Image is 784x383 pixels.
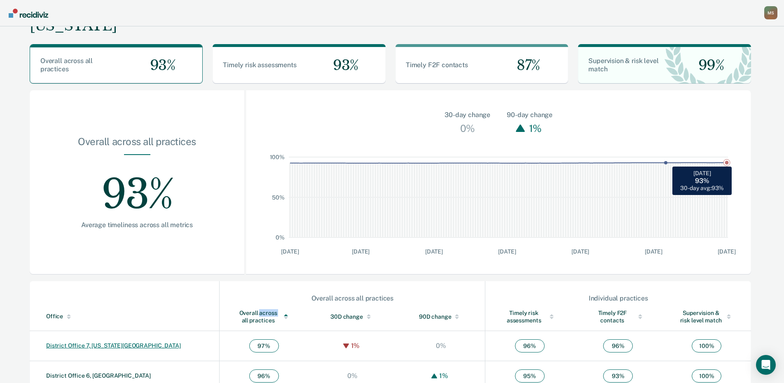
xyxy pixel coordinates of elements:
div: 90D change [413,313,469,320]
div: 0% [458,120,477,136]
span: Timely F2F contacts [406,61,468,69]
th: Toggle SortBy [574,303,662,331]
div: Timely F2F contacts [590,309,646,324]
th: Toggle SortBy [662,303,751,331]
span: Timely risk assessments [223,61,296,69]
span: 87% [510,57,540,74]
text: [DATE] [498,248,516,255]
a: District Office 7, [US_STATE][GEOGRAPHIC_DATA] [46,342,181,349]
img: Recidiviz [9,9,48,18]
span: 96 % [603,339,633,352]
span: Overall across all practices [40,57,93,73]
a: District Office 6, [GEOGRAPHIC_DATA] [46,372,151,379]
div: Timely risk assessments [502,309,557,324]
div: Supervision & risk level match [679,309,735,324]
div: Overall across all practices [56,136,218,154]
span: 93 % [603,369,633,383]
div: 0% [345,372,360,380]
text: [DATE] [718,248,736,255]
div: 30D change [325,313,380,320]
div: M S [764,6,777,19]
text: [DATE] [645,248,662,255]
th: Toggle SortBy [397,303,485,331]
text: [DATE] [352,248,370,255]
text: [DATE] [281,248,299,255]
span: Supervision & risk level match [588,57,658,73]
button: Profile dropdown button [764,6,777,19]
th: Toggle SortBy [30,303,220,331]
span: 96 % [515,339,545,352]
text: [DATE] [425,248,443,255]
div: [US_STATE] [30,17,117,34]
div: Average timeliness across all metrics [56,221,218,229]
th: Toggle SortBy [485,303,574,331]
div: Overall across all practices [220,294,484,302]
span: 97 % [249,339,279,352]
th: Toggle SortBy [220,303,308,331]
span: 100 % [692,369,721,383]
span: 99% [692,57,724,74]
div: Open Intercom Messenger [756,355,776,375]
span: 95 % [515,369,545,383]
div: 1% [527,120,544,136]
span: 93% [143,57,176,74]
span: 93% [326,57,358,74]
th: Toggle SortBy [308,303,397,331]
text: [DATE] [571,248,589,255]
div: Overall across all practices [236,309,292,324]
div: 93% [56,155,218,221]
div: 1% [349,342,362,350]
span: 96 % [249,369,279,383]
div: 1% [437,372,450,380]
div: Individual practices [486,294,751,302]
span: 100 % [692,339,721,352]
div: 0% [434,342,448,350]
div: Office [46,313,216,320]
div: 30-day change [445,110,490,120]
div: 90-day change [507,110,552,120]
